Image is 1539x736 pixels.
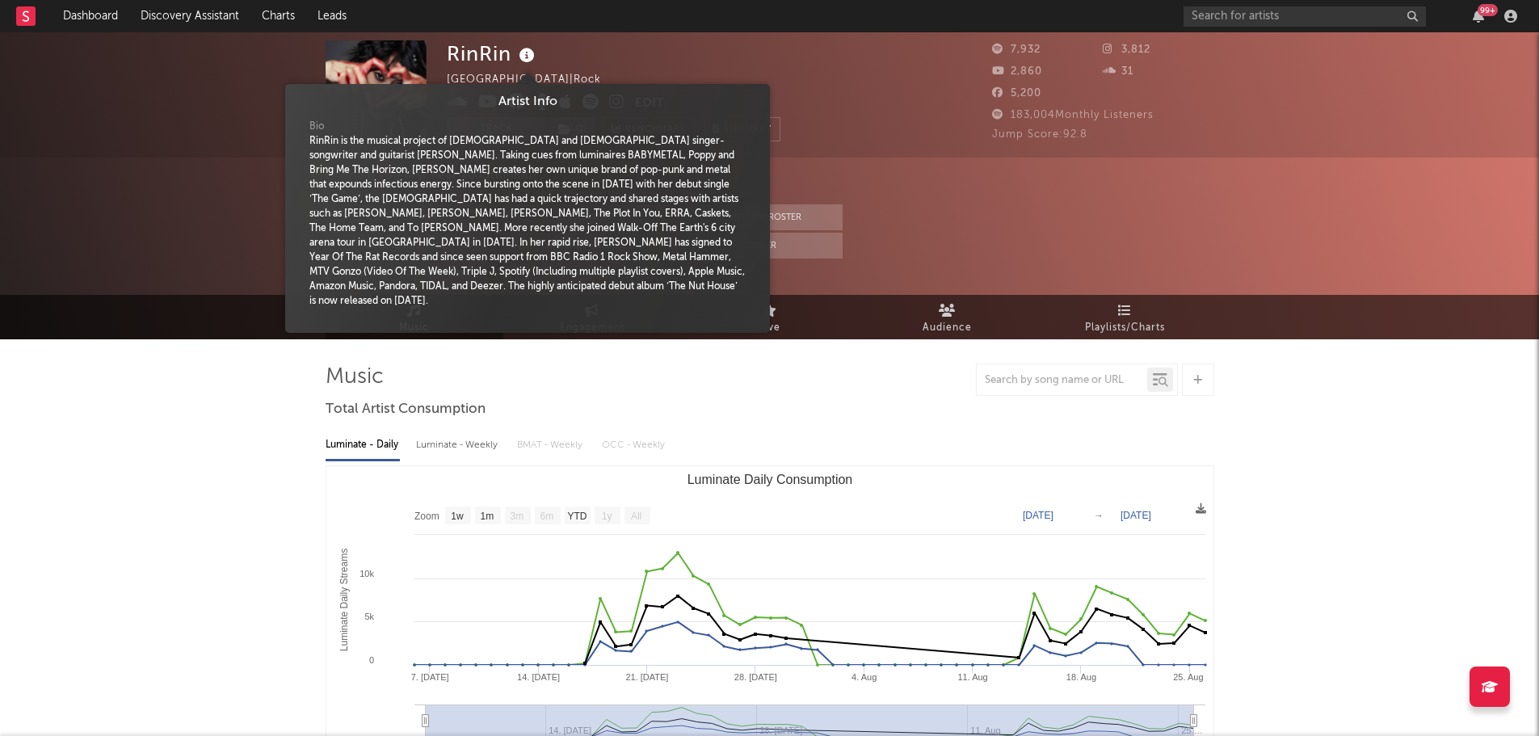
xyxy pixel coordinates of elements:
[1473,10,1484,23] button: 99+
[923,318,972,338] span: Audience
[859,295,1037,339] a: Audience
[992,88,1041,99] span: 5,200
[630,511,641,522] text: All
[992,44,1041,55] span: 7,932
[416,431,501,459] div: Luminate - Weekly
[326,431,400,459] div: Luminate - Daily
[1121,510,1151,521] text: [DATE]
[601,511,612,522] text: 1y
[977,374,1147,387] input: Search by song name or URL
[567,511,587,522] text: YTD
[447,70,620,90] div: [GEOGRAPHIC_DATA] | Rock
[1181,725,1202,735] text: 25.…
[517,672,560,682] text: 14. [DATE]
[451,511,464,522] text: 1w
[297,92,758,111] div: Artist Info
[1037,295,1214,339] a: Playlists/Charts
[992,66,1042,77] span: 2,860
[1103,44,1150,55] span: 3,812
[368,655,373,665] text: 0
[734,672,776,682] text: 28. [DATE]
[1478,4,1498,16] div: 99 +
[1094,510,1104,521] text: →
[687,473,852,486] text: Luminate Daily Consumption
[360,569,374,578] text: 10k
[992,110,1154,120] span: 183,004 Monthly Listeners
[957,672,987,682] text: 11. Aug
[309,120,324,134] span: Bio
[1173,672,1203,682] text: 25. Aug
[309,134,746,309] div: RinRin is the musical project of [DEMOGRAPHIC_DATA] and [DEMOGRAPHIC_DATA] singer-songwriter and ...
[480,511,494,522] text: 1m
[540,511,553,522] text: 6m
[414,511,439,522] text: Zoom
[1085,318,1165,338] span: Playlists/Charts
[1184,6,1426,27] input: Search for artists
[1023,510,1053,521] text: [DATE]
[326,400,486,419] span: Total Artist Consumption
[625,672,668,682] text: 21. [DATE]
[1103,66,1133,77] span: 31
[992,129,1087,140] span: Jump Score: 92.8
[1066,672,1095,682] text: 18. Aug
[851,672,877,682] text: 4. Aug
[410,672,448,682] text: 7. [DATE]
[364,612,374,621] text: 5k
[338,549,350,651] text: Luminate Daily Streams
[510,511,524,522] text: 3m
[447,40,539,67] div: RinRin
